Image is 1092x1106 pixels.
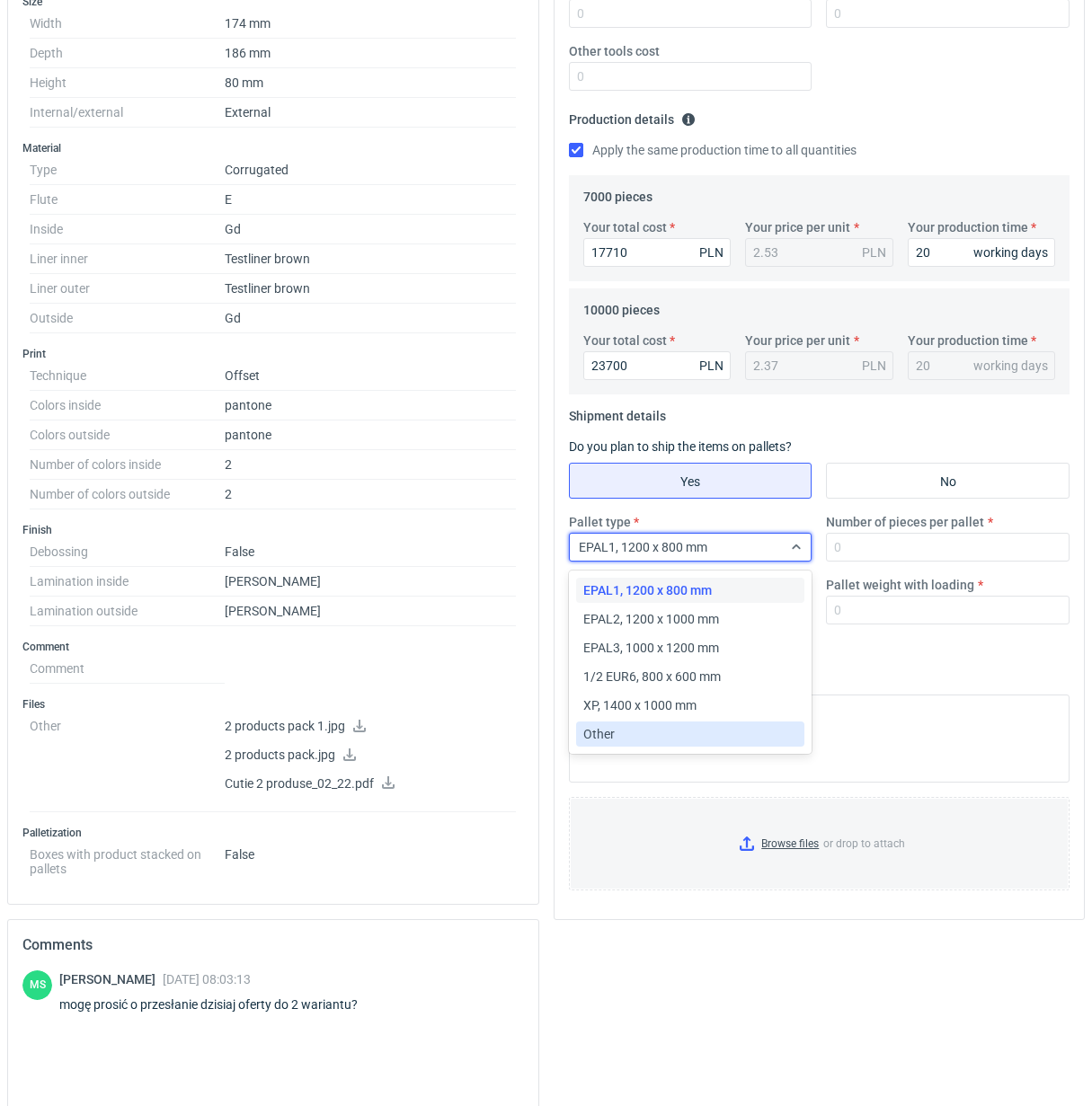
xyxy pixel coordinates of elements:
[225,304,517,333] dd: Gd
[583,725,615,743] span: Other
[908,218,1028,236] label: Your production time
[225,185,517,215] dd: E
[30,567,225,597] dt: Lamination inside
[579,540,707,554] span: EPAL1, 1200 x 800 mm
[569,513,631,531] label: Pallet type
[30,654,225,684] dt: Comment
[30,361,225,391] dt: Technique
[225,597,517,626] dd: [PERSON_NAME]
[30,391,225,420] dt: Colors inside
[973,243,1048,261] div: working days
[22,523,524,537] h3: Finish
[583,581,712,599] span: EPAL1, 1200 x 800 mm
[583,639,719,657] span: EPAL3, 1000 x 1200 mm
[569,42,660,60] label: Other tools cost
[59,972,163,987] span: [PERSON_NAME]
[30,185,225,215] dt: Flute
[30,712,225,812] dt: Other
[225,98,517,128] dd: External
[30,537,225,567] dt: Debossing
[973,357,1048,375] div: working days
[826,596,1070,624] input: 0
[583,182,653,204] legend: 7000 pieces
[59,995,379,1013] div: mogę prosić o przesłanie dzisiaj oferty do 2 wariantu?
[30,480,225,509] dt: Number of colors outside
[30,304,225,333] dt: Outside
[30,420,225,450] dt: Colors outside
[22,640,524,654] h3: Comment
[745,218,850,236] label: Your price per unit
[826,533,1070,562] input: 0
[569,105,696,127] legend: Production details
[30,98,225,128] dt: Internal/external
[22,347,524,361] h3: Print
[225,9,517,39] dd: 174 mm
[569,439,792,454] label: Do you plan to ship the items on pallets?
[30,244,225,274] dt: Liner inner
[826,576,974,594] label: Pallet weight with loading
[30,840,225,876] dt: Boxes with product stacked on pallets
[908,332,1028,349] label: Your production time
[225,244,517,274] dd: Testliner brown
[22,934,524,956] h2: Comments
[699,243,724,261] div: PLN
[225,274,517,304] dd: Testliner brown
[862,243,886,261] div: PLN
[22,826,524,840] h3: Palletization
[826,513,984,531] label: Number of pieces per pallet
[225,155,517,185] dd: Corrugated
[862,357,886,375] div: PLN
[569,62,812,91] input: 0
[30,68,225,98] dt: Height
[30,274,225,304] dt: Liner outer
[583,238,732,267] input: 0
[30,9,225,39] dt: Width
[22,141,524,155] h3: Material
[225,361,517,391] dd: Offset
[569,463,812,499] label: Yes
[225,39,517,68] dd: 186 mm
[225,480,517,509] dd: 2
[225,719,517,735] p: 2 products pack 1.jpg
[225,215,517,244] dd: Gd
[583,332,667,349] label: Your total cost
[225,776,517,792] p: Cutie 2 produse_02_22.pdf
[30,450,225,480] dt: Number of colors inside
[583,668,721,686] span: 1/2 EUR6, 800 x 600 mm
[30,215,225,244] dt: Inside
[22,970,52,1000] div: Maciej Sikora
[583,696,697,714] span: XP, 1400 x 1000 mm
[908,238,1056,267] input: 0
[30,597,225,626] dt: Lamination outside
[225,391,517,420] dd: pantone
[699,357,724,375] div: PLN
[225,567,517,597] dd: [PERSON_NAME]
[745,332,850,349] label: Your price per unit
[30,155,225,185] dt: Type
[583,218,667,236] label: Your total cost
[570,798,1070,889] label: or drop to attach
[583,610,719,628] span: EPAL2, 1200 x 1000 mm
[826,463,1070,499] label: No
[225,840,517,876] dd: False
[22,970,52,1000] figcaption: MS
[569,141,857,159] label: Apply the same production time to all quantities
[569,402,666,423] legend: Shipment details
[225,420,517,450] dd: pantone
[163,972,251,987] span: [DATE] 08:03:13
[583,296,660,317] legend: 10000 pieces
[225,68,517,98] dd: 80 mm
[225,450,517,480] dd: 2
[225,748,517,764] p: 2 products pack.jpg
[22,697,524,712] h3: Files
[225,537,517,567] dd: False
[30,39,225,68] dt: Depth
